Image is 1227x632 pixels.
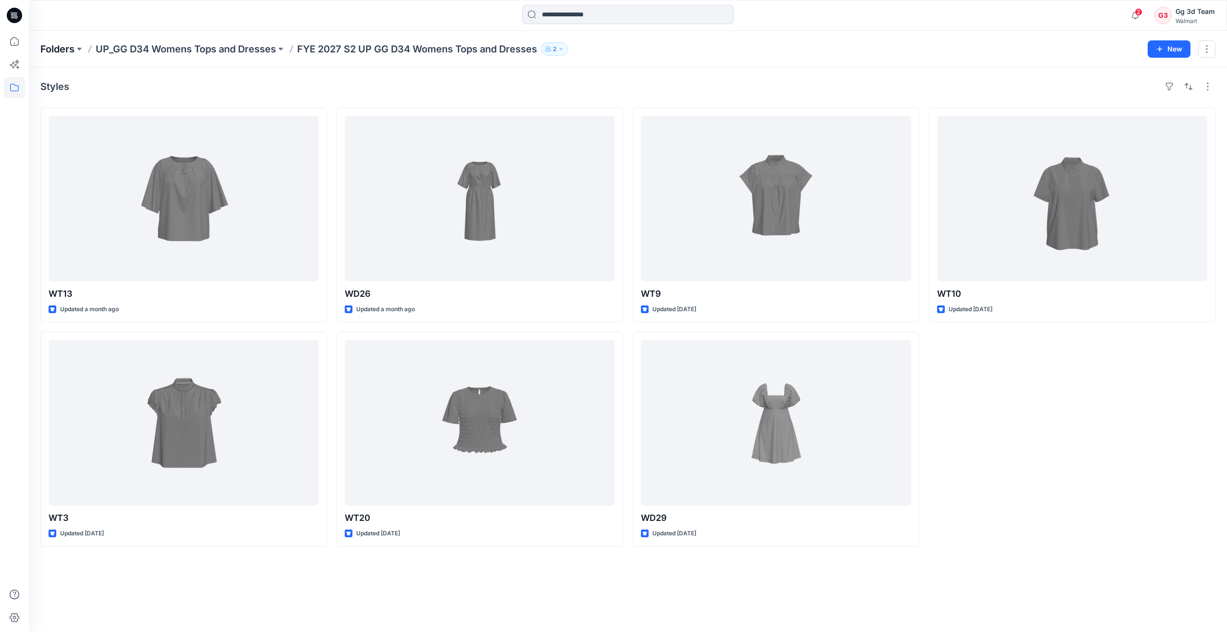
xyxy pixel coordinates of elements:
p: WD26 [345,287,615,301]
p: WT20 [345,511,615,525]
p: Updated a month ago [60,304,119,315]
p: Updated [DATE] [652,529,696,539]
a: UP_GG D34 Womens Tops and Dresses [96,42,276,56]
p: WT9 [641,287,911,301]
p: 2 [553,44,556,54]
h4: Styles [40,81,69,92]
span: 2 [1135,8,1142,16]
p: Updated [DATE] [60,529,104,539]
p: Updated [DATE] [356,529,400,539]
p: WT10 [937,287,1207,301]
p: Updated a month ago [356,304,415,315]
div: Walmart [1176,17,1215,25]
p: Updated [DATE] [652,304,696,315]
button: New [1148,40,1190,58]
p: WT13 [49,287,319,301]
p: FYE 2027 S2 UP GG D34 Womens Tops and Dresses [297,42,537,56]
a: WD26 [345,116,615,281]
a: Folders [40,42,75,56]
a: WT20 [345,340,615,506]
a: WT3 [49,340,319,506]
p: Updated [DATE] [949,304,992,315]
p: WD29 [641,511,911,525]
a: WT9 [641,116,911,281]
div: Gg 3d Team [1176,6,1215,17]
p: WT3 [49,511,319,525]
a: WT13 [49,116,319,281]
a: WT10 [937,116,1207,281]
button: 2 [541,42,568,56]
div: G3 [1154,7,1172,24]
a: WD29 [641,340,911,506]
